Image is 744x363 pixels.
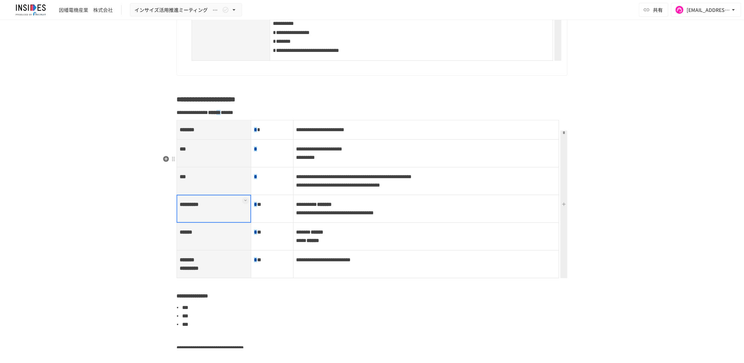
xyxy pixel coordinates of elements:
div: 因幡電機産業 株式会社 [59,6,113,14]
img: JmGSPSkPjKwBq77AtHmwC7bJguQHJlCRQfAXtnx4WuV [8,4,53,15]
button: [EMAIL_ADDRESS][DOMAIN_NAME] [671,3,741,17]
button: インサイズ活用推進ミーティング ～2回目～ [130,3,242,17]
button: 共有 [639,3,668,17]
span: 共有 [653,6,663,14]
div: [EMAIL_ADDRESS][DOMAIN_NAME] [687,6,730,14]
span: インサイズ活用推進ミーティング ～2回目～ [135,6,221,14]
